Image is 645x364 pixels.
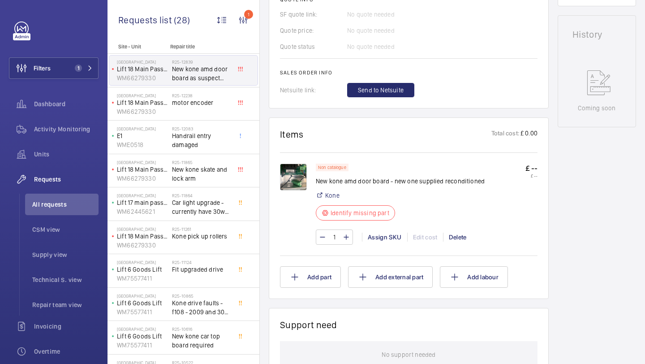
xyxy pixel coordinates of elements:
[9,57,99,79] button: Filters1
[117,107,168,116] p: WM66279330
[172,65,231,82] span: New kone amd door board as suspect new one fitted faulty - reconditioned
[117,65,168,74] p: Lift 18 Main Passenger Lift
[578,104,615,113] p: Coming soon
[32,225,99,234] span: CSM view
[172,226,231,232] h2: R25-11261
[117,274,168,283] p: WM75577411
[117,241,168,250] p: WM66279330
[280,319,337,330] h1: Support need
[117,198,168,207] p: Lift 17 main passenger Lift
[117,341,168,350] p: WM75577411
[117,93,168,98] p: [GEOGRAPHIC_DATA]
[117,126,168,131] p: [GEOGRAPHIC_DATA]
[172,165,231,183] span: New kone skate and lock arm
[525,164,537,173] p: £ --
[117,326,168,332] p: [GEOGRAPHIC_DATA]
[172,293,231,299] h2: R25-10865
[325,191,340,200] a: Kone
[280,69,537,76] h2: Sales order info
[172,160,231,165] h2: R25-11865
[280,164,307,191] img: 1758810071965-b1dee9c9-a40e-446c-b62b-f647babaf58b
[117,131,168,140] p: E1
[172,265,231,274] span: Fit upgraded drive
[348,266,433,288] button: Add external part
[117,265,168,274] p: Lift 6 Goods Lift
[358,86,404,95] span: Send to Netsuite
[172,126,231,131] h2: R25-12083
[331,208,389,217] p: Identify missing part
[117,174,168,183] p: WM66279330
[525,173,537,178] p: £ --
[117,293,168,299] p: [GEOGRAPHIC_DATA]
[117,165,168,174] p: Lift 18 Main Passenger Lift
[280,266,341,288] button: Add part
[117,59,168,65] p: [GEOGRAPHIC_DATA]
[32,300,99,309] span: Repair team view
[32,275,99,284] span: Technical S. view
[117,308,168,316] p: WM75577411
[170,43,229,50] p: Repair title
[117,260,168,265] p: [GEOGRAPHIC_DATA]
[32,250,99,259] span: Supply view
[117,226,168,232] p: [GEOGRAPHIC_DATA]
[34,64,51,73] span: Filters
[172,131,231,149] span: Handrail entry damaged
[316,177,485,186] p: New kone amd door board - new one supplied reconditioned
[172,232,231,241] span: Kone pick up rollers
[34,322,99,331] span: Invoicing
[172,59,231,65] h2: R25-12839
[172,260,231,265] h2: R25-11124
[117,207,168,216] p: WM62445621
[280,129,304,140] h1: Items
[117,140,168,149] p: WME0518
[172,326,231,332] h2: R25-10616
[443,233,472,242] div: Delete
[520,129,537,140] p: £ 0.00
[117,232,168,241] p: Lift 18 Main Passenger Lift
[347,83,414,97] button: Send to Netsuite
[117,299,168,308] p: Lift 6 Goods Lift
[318,166,346,169] p: Non catalogue
[32,200,99,209] span: All requests
[572,30,621,39] h1: History
[107,43,167,50] p: Site - Unit
[117,332,168,341] p: Lift 6 Goods Lift
[172,93,231,98] h2: R25-12238
[34,347,99,356] span: Overtime
[172,98,231,107] span: motor encoder
[491,129,520,140] p: Total cost:
[172,299,231,316] span: Kone drive faults - f108 - 2009 and 3001 speed reference fault
[172,198,231,216] span: Car light upgrade - currently have 30w fluorescent tubes fitted x 8
[172,332,231,350] span: New kone car top board required
[440,266,508,288] button: Add labour
[34,175,99,184] span: Requests
[117,193,168,198] p: [GEOGRAPHIC_DATA]
[34,125,99,134] span: Activity Monitoring
[75,65,82,72] span: 1
[117,74,168,82] p: WM66279330
[117,98,168,107] p: Lift 18 Main Passenger Lift
[34,150,99,159] span: Units
[362,233,407,242] div: Assign SKU
[172,193,231,198] h2: R25-11864
[118,14,174,26] span: Requests list
[34,100,99,108] span: Dashboard
[117,160,168,165] p: [GEOGRAPHIC_DATA]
